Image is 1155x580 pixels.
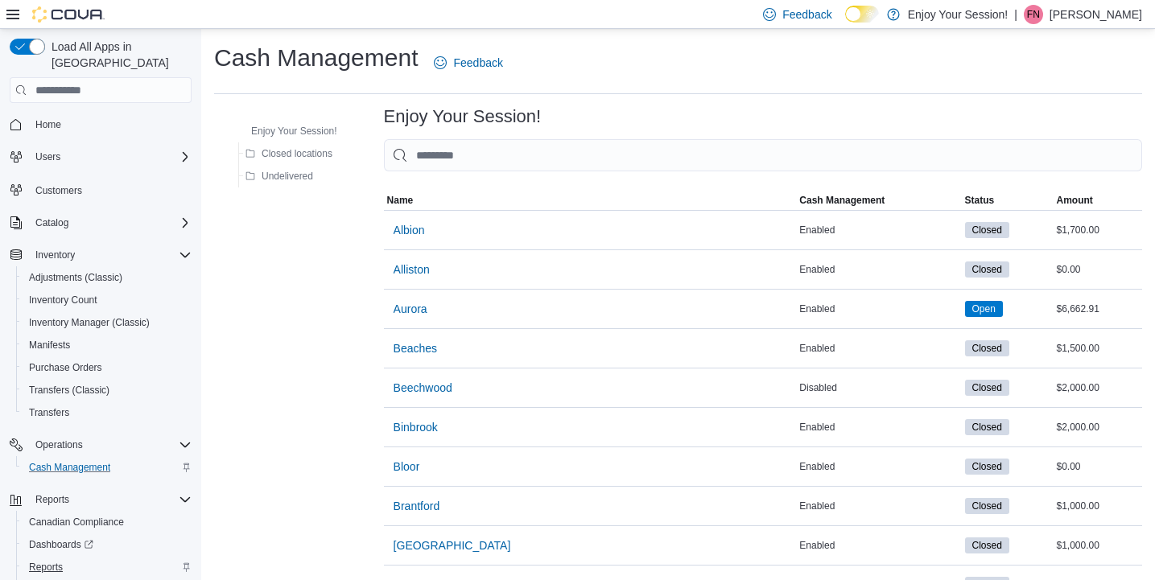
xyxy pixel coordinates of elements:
span: Closed [972,499,1002,513]
a: Purchase Orders [23,358,109,377]
a: Inventory Manager (Classic) [23,313,156,332]
button: Status [962,191,1054,210]
div: Disabled [796,378,961,397]
span: Reports [29,561,63,574]
span: Adjustments (Classic) [23,268,192,287]
span: Canadian Compliance [29,516,124,529]
button: Closed locations [239,144,339,163]
button: Beaches [387,332,443,364]
span: Transfers [23,403,192,422]
div: $2,000.00 [1053,378,1142,397]
span: Open [965,301,1003,317]
button: Reports [3,488,198,511]
button: Inventory Manager (Classic) [16,311,198,334]
button: Cash Management [16,456,198,479]
div: $1,500.00 [1053,339,1142,358]
button: Alliston [387,253,436,286]
a: Cash Management [23,458,117,477]
button: Catalog [3,212,198,234]
button: Users [29,147,67,167]
div: Enabled [796,260,961,279]
span: Inventory Manager (Classic) [29,316,150,329]
button: Transfers (Classic) [16,379,198,401]
span: Manifests [29,339,70,352]
span: Cash Management [23,458,192,477]
a: Customers [29,181,89,200]
span: Reports [35,493,69,506]
span: Transfers (Classic) [23,380,192,400]
span: Catalog [35,216,68,229]
a: Adjustments (Classic) [23,268,129,287]
div: $1,000.00 [1053,536,1142,555]
span: Reports [29,490,192,509]
div: $1,700.00 [1053,220,1142,240]
span: FN [1027,5,1040,24]
span: Inventory Count [29,294,97,306]
div: Enabled [796,536,961,555]
span: Undelivered [262,170,313,183]
div: $6,662.91 [1053,299,1142,319]
button: Aurora [387,293,434,325]
a: Dashboards [23,535,100,554]
button: Canadian Compliance [16,511,198,533]
span: Closed [972,538,1002,553]
span: Load All Apps in [GEOGRAPHIC_DATA] [45,39,192,71]
button: Home [3,113,198,136]
button: Albion [387,214,431,246]
span: Status [965,194,995,207]
div: Enabled [796,457,961,476]
span: Feedback [453,55,502,71]
span: Closed [972,341,1002,356]
input: Dark Mode [845,6,879,23]
span: Inventory Count [23,290,192,310]
span: Closed [972,380,1002,395]
button: Bloor [387,450,427,483]
span: Closed [965,340,1009,356]
button: Binbrook [387,411,444,443]
div: Enabled [796,299,961,319]
span: Operations [29,435,192,455]
span: Manifests [23,335,192,355]
span: Dashboards [23,535,192,554]
button: Brantford [387,490,447,522]
span: Brantford [394,498,440,514]
span: Closed [965,419,1009,435]
button: Purchase Orders [16,356,198,379]
span: Closed locations [262,147,332,160]
span: [GEOGRAPHIC_DATA] [394,537,511,553]
span: Amount [1056,194,1092,207]
button: Reports [29,490,76,509]
span: Closed [965,537,1009,553]
span: Closed [972,262,1002,277]
button: Adjustments (Classic) [16,266,198,289]
span: Alliston [394,261,430,278]
span: Closed [965,222,1009,238]
span: Customers [35,184,82,197]
a: Transfers (Classic) [23,380,116,400]
p: Enjoy Your Session! [908,5,1009,24]
a: Reports [23,557,69,577]
a: Transfers [23,403,76,422]
a: Manifests [23,335,76,355]
div: Fabio Nocita [1024,5,1043,24]
button: Customers [3,178,198,201]
span: Albion [394,222,425,238]
span: Operations [35,438,83,451]
div: Enabled [796,339,961,358]
button: Amount [1053,191,1142,210]
h3: Enjoy Your Session! [384,107,542,126]
img: Cova [32,6,105,23]
a: Feedback [427,47,509,79]
div: $0.00 [1053,260,1142,279]
span: Dashboards [29,538,93,551]
a: Home [29,115,68,134]
button: Operations [3,434,198,456]
button: Catalog [29,213,75,232]
span: Closed [965,380,1009,396]
div: Enabled [796,418,961,437]
button: Inventory [3,244,198,266]
span: Purchase Orders [23,358,192,377]
span: Transfers [29,406,69,419]
div: $0.00 [1053,457,1142,476]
